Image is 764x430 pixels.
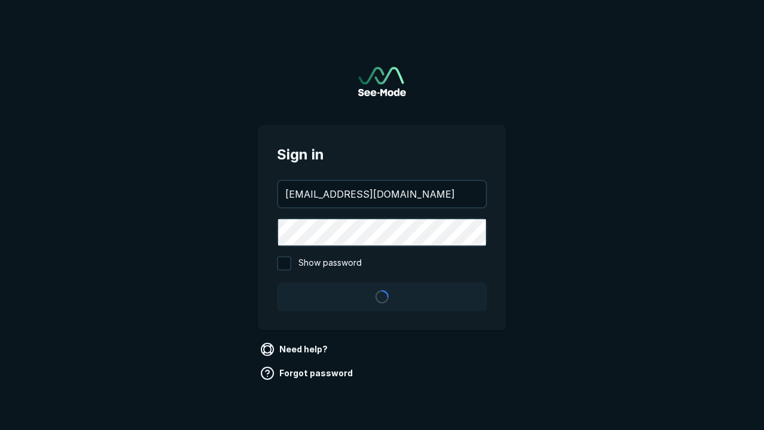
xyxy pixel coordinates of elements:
input: your@email.com [278,181,486,207]
span: Show password [298,256,362,271]
a: Forgot password [258,364,358,383]
img: See-Mode Logo [358,67,406,96]
a: Go to sign in [358,67,406,96]
span: Sign in [277,144,487,165]
a: Need help? [258,340,332,359]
